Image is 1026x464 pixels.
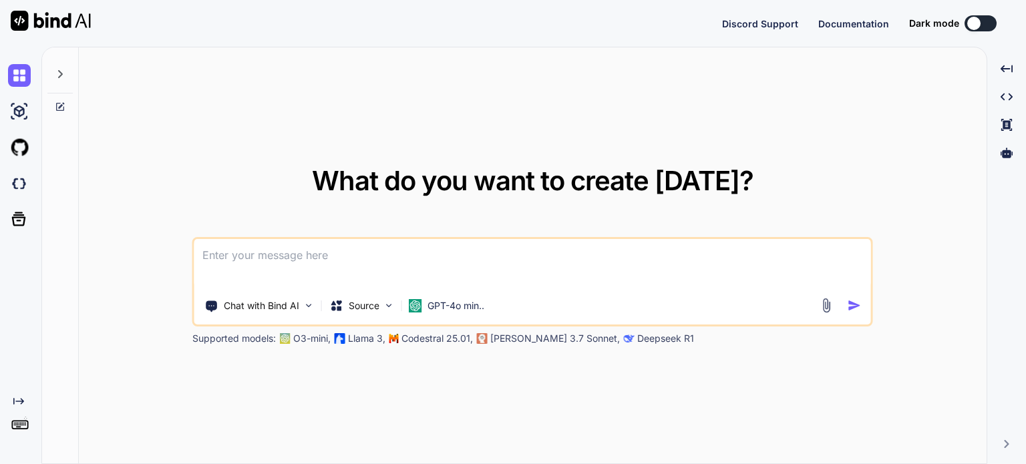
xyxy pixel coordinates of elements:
img: attachment [819,298,834,313]
p: [PERSON_NAME] 3.7 Sonnet, [490,332,620,345]
p: Chat with Bind AI [224,299,299,312]
img: claude [624,333,635,344]
span: Discord Support [722,18,798,29]
p: O3-mini, [293,332,331,345]
span: Dark mode [909,17,959,30]
img: Bind AI [11,11,91,31]
button: Discord Support [722,17,798,31]
img: ai-studio [8,100,31,123]
span: Documentation [818,18,889,29]
img: GPT-4o mini [409,299,422,312]
img: Pick Models [383,300,395,311]
img: Mistral-AI [389,334,399,343]
p: Deepseek R1 [637,332,694,345]
p: Codestral 25.01, [401,332,473,345]
span: What do you want to create [DATE]? [312,164,753,197]
img: icon [848,298,862,312]
p: GPT-4o min.. [427,299,484,312]
img: githubLight [8,136,31,159]
p: Supported models: [192,332,276,345]
img: darkCloudIdeIcon [8,172,31,195]
img: chat [8,64,31,87]
img: GPT-4 [280,333,291,344]
p: Source [349,299,379,312]
button: Documentation [818,17,889,31]
p: Llama 3, [348,332,385,345]
img: claude [477,333,488,344]
img: Pick Tools [303,300,315,311]
img: Llama2 [335,333,345,344]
